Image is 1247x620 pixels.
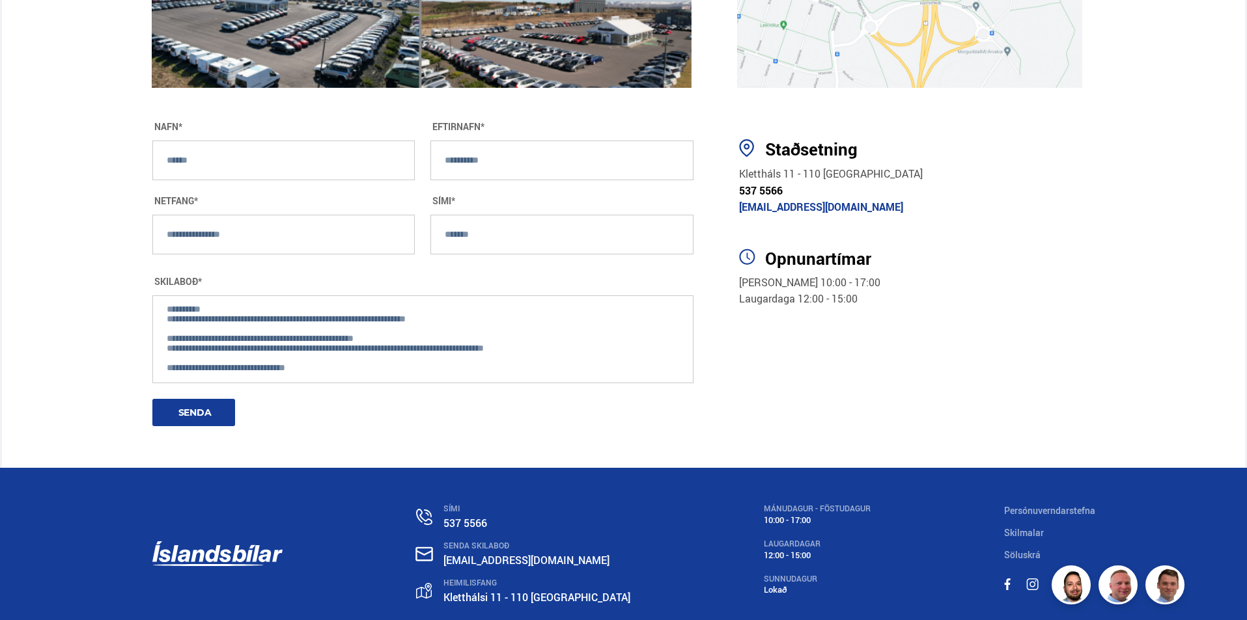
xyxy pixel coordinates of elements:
[764,574,871,584] div: SUNNUDAGUR
[739,249,755,265] img: 5L2kbIWUWlfci3BR.svg
[1054,567,1093,606] img: nhp88E3Fdnt1Opn2.png
[764,515,871,525] div: 10:00 - 17:00
[152,196,415,206] div: NETFANG*
[764,504,871,513] div: MÁNUDAGUR - FÖSTUDAGUR
[10,5,49,44] button: Opna LiveChat spjallviðmót
[739,275,880,306] span: [PERSON_NAME] 10:00 - 17:00 Laugardaga 12:00 - 15:00
[443,590,630,604] a: Kletthálsi 11 - 110 [GEOGRAPHIC_DATA]
[1004,578,1011,590] img: sWpC3iNHV7nfMC_m.svg
[443,553,609,567] a: [EMAIL_ADDRESS][DOMAIN_NAME]
[430,122,694,132] div: EFTIRNAFN*
[443,516,487,530] a: 537 5566
[430,196,694,206] div: SÍMI*
[765,139,1095,159] div: Staðsetning
[152,399,235,426] button: SENDA
[443,541,630,550] div: SENDA SKILABOÐ
[443,504,630,513] div: SÍMI
[739,183,783,198] a: 537 5566
[1004,526,1044,539] a: Skilmalar
[152,276,694,287] div: SKILABOÐ*
[1004,504,1095,517] a: Persónuverndarstefna
[416,509,432,525] img: n0V2lOsqF3l1V2iz.svg
[1004,548,1041,561] a: Söluskrá
[764,550,871,560] div: 12:00 - 15:00
[739,200,903,214] a: [EMAIL_ADDRESS][DOMAIN_NAME]
[443,578,630,587] div: HEIMILISFANG
[416,583,432,599] img: gp4YpyYFnEr45R34.svg
[764,539,871,548] div: LAUGARDAGAR
[152,122,415,132] div: NAFN*
[415,546,433,561] img: nHj8e-n-aHgjukTg.svg
[1100,567,1140,606] img: siFngHWaQ9KaOqBr.png
[1147,567,1186,606] img: FbJEzSuNWCJXmdc-.webp
[739,139,754,157] img: pw9sMCDar5Ii6RG5.svg
[1026,578,1039,590] img: MACT0LfU9bBTv6h5.svg
[765,249,1095,268] h3: Opnunartímar
[739,167,923,181] a: Klettháls 11 - 110 [GEOGRAPHIC_DATA]
[764,585,871,595] div: Lokað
